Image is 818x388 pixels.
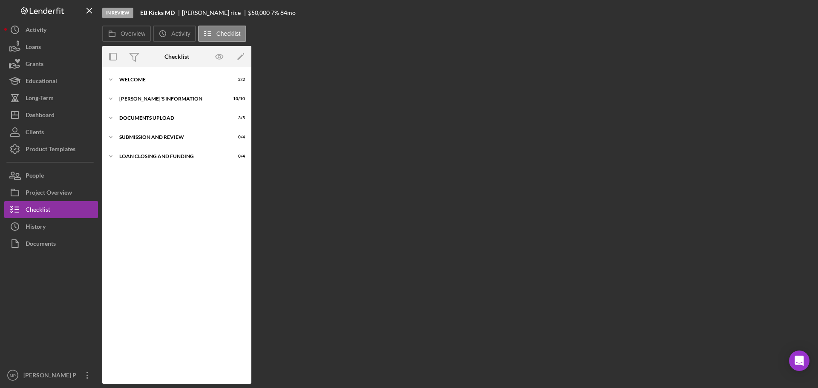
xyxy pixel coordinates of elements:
[230,96,245,101] div: 10 / 10
[216,30,241,37] label: Checklist
[102,8,133,18] div: In Review
[4,106,98,124] button: Dashboard
[26,72,57,92] div: Educational
[119,77,224,82] div: WELCOME
[26,235,56,254] div: Documents
[21,367,77,386] div: [PERSON_NAME] P
[230,115,245,121] div: 3 / 5
[4,141,98,158] button: Product Templates
[4,38,98,55] button: Loans
[230,154,245,159] div: 0 / 4
[182,9,248,16] div: [PERSON_NAME] rice
[4,21,98,38] button: Activity
[4,367,98,384] button: MP[PERSON_NAME] P
[164,53,189,60] div: Checklist
[26,167,44,186] div: People
[198,26,246,42] button: Checklist
[119,154,224,159] div: LOAN CLOSING AND FUNDING
[119,135,224,140] div: SUBMISSION AND REVIEW
[119,115,224,121] div: DOCUMENTS UPLOAD
[4,201,98,218] button: Checklist
[230,77,245,82] div: 2 / 2
[4,89,98,106] button: Long-Term
[26,124,44,143] div: Clients
[121,30,145,37] label: Overview
[102,26,151,42] button: Overview
[26,141,75,160] div: Product Templates
[4,184,98,201] button: Project Overview
[140,9,175,16] b: EB Kicks MD
[789,351,809,371] div: Open Intercom Messenger
[280,9,296,16] div: 84 mo
[119,96,224,101] div: [PERSON_NAME]'S INFORMATION
[26,89,54,109] div: Long-Term
[26,184,72,203] div: Project Overview
[171,30,190,37] label: Activity
[26,218,46,237] div: History
[4,218,98,235] button: History
[26,201,50,220] div: Checklist
[26,38,41,57] div: Loans
[26,21,46,40] div: Activity
[4,55,98,72] button: Grants
[248,9,270,16] span: $50,000
[10,373,16,378] text: MP
[230,135,245,140] div: 0 / 4
[153,26,196,42] button: Activity
[4,235,98,252] button: Documents
[26,55,43,75] div: Grants
[271,9,279,16] div: 7 %
[26,106,55,126] div: Dashboard
[4,72,98,89] button: Educational
[4,167,98,184] button: People
[4,124,98,141] button: Clients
